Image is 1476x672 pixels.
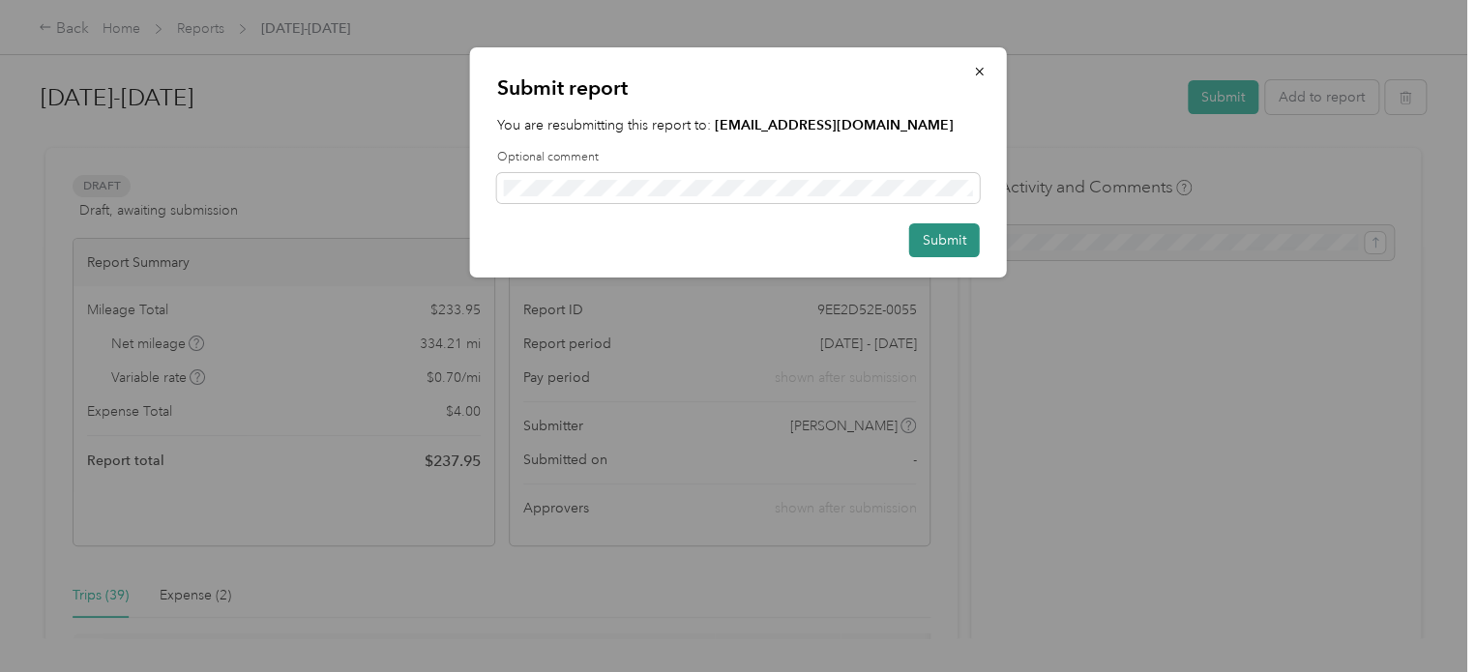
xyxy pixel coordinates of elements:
strong: [EMAIL_ADDRESS][DOMAIN_NAME] [715,117,954,133]
iframe: Everlance-gr Chat Button Frame [1368,564,1476,672]
button: Submit [909,223,980,257]
label: Optional comment [497,149,980,166]
p: Submit report [497,74,980,102]
p: You are resubmitting this report to: [497,115,980,135]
